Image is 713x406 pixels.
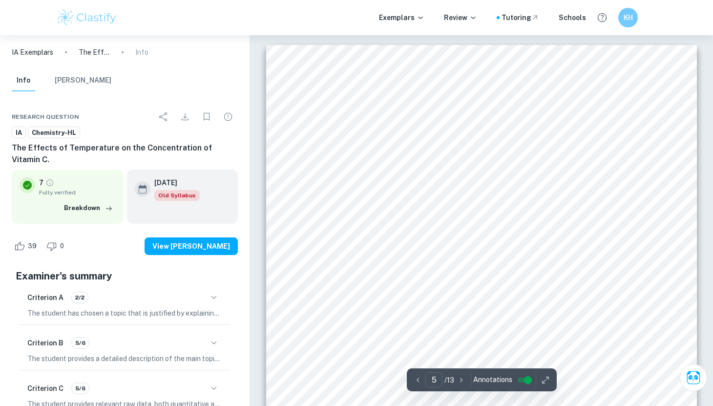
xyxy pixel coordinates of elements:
h6: Criterion A [27,292,63,303]
span: Chemistry-HL [28,128,80,138]
div: Report issue [218,107,238,127]
p: Review [444,12,477,23]
div: Dislike [44,238,69,254]
span: gluten in the diet that would damage my digestive system and would always make a [MEDICAL_DATA] s... [318,154,706,162]
h5: Examiner's summary [16,269,234,283]
a: IA [12,127,26,139]
img: Clastify logo [56,8,118,27]
span: along with [MEDICAL_DATA], to maintain a healthy immune system and avoid unnecessary [MEDICAL_DATA]. [318,187,710,194]
span: H [325,371,331,379]
button: Breakdown [62,201,115,215]
span: for neurotransmitter functions in the brain. Which formulates research questions that demand to be [318,284,655,292]
span: body. The doctors always believed that unless there was unpolluted food, there would always be [318,143,655,151]
div: Like [12,238,42,254]
a: Tutoring [502,12,539,23]
span: ). The first dissociation reaction of [MEDICAL_DATA] [491,382,682,390]
span: Research question [12,112,79,121]
span: IA [12,128,25,138]
span: who needed to care for their nutritional needs. It was a key idea that was quickly introduced by the [318,165,655,173]
h6: KH [623,12,634,23]
span: can be seen below (NMSU, Acid/Base Equilibria). [318,393,483,401]
span: and forms an H [318,382,371,390]
span: Fully verified [39,188,115,197]
div: Bookmark [197,107,216,127]
span: Old Syllabus [154,190,200,201]
span: BACKGROUND INFORMATION [318,339,420,346]
span: asked. [318,295,339,303]
p: 7 [39,177,43,188]
span: patients with [MEDICAL_DATA], it is very common for celiacs to suffer from [MEDICAL_DATA] which [318,208,678,216]
h6: The Effects of Temperature on the Concentration of Vitamin C. [12,142,238,166]
span: EXPLORATION [292,317,342,324]
button: Ask Clai [680,364,707,391]
span: 5/6 [72,384,89,393]
span: And why did the vitamins in solution [344,241,481,249]
span: ion and an ascorbate ion (C [376,382,471,390]
button: Info [12,70,35,91]
button: Help and Feedback [594,9,610,26]
span: citrus fruits and vegetables, and it has an important role in antioxidant activity in the body. I... [318,262,655,270]
span: 39 [22,241,42,251]
div: Starting from the May 2025 session, the Chemistry IA requirements have changed. It's OK to refer ... [154,190,200,201]
p: The student provides a detailed description of the main topic and relevant background information... [27,353,222,364]
span: 8 [331,375,333,380]
span: and orange juice stay in the fridge? Somehow [489,241,655,249]
a: IA Exemplars [12,47,53,58]
span: 6 [338,375,341,380]
span: INTRODUCTION [292,111,347,119]
span: results in prolonged colds, dental problems, and immune responses in general. [318,219,583,227]
span: tissue decay, it is vital in repairing damaged cells, and has an important role in generating enz... [318,273,656,281]
span: temperature had significance in maintaining those vitamins effectively. Vitamin C is present in all [318,252,656,259]
span: 6 [322,375,325,380]
span: + [371,381,374,386]
button: View [PERSON_NAME] [145,237,238,255]
h6: Criterion B [27,338,63,348]
span: Vitamin C, otherwise known as L-[MEDICAL_DATA], is a weak acid with the molecular formula of [334,360,676,368]
span: The Effects of Temperature on the Concentration of Vitamin C. [362,89,586,97]
span: O [333,371,339,379]
span: Because Vitamin C in the body is absorbed in the site of inflammation in the small [MEDICAL_DATA]... [318,197,698,205]
p: The student has chosen a topic that is justified by explaining the importance of vitamin C in hum... [27,308,222,319]
button: KH [618,8,638,27]
span: Annotations [473,375,512,385]
span: family physicians to always be mindful of vitamins. Vitamin C was the most highly recommended, [318,176,655,184]
button: [PERSON_NAME] [55,70,111,91]
p: / 13 [444,375,454,385]
div: Download [175,107,195,127]
p: The Effects of Temperature on the Concentration of Vitamin C. [79,47,110,58]
h6: [DATE] [154,177,192,188]
span: Living with [MEDICAL_DATA] proposes many issues within the metabolic pathways of the human [334,132,678,140]
span: 2/2 [72,293,88,302]
a: Grade fully verified [45,178,54,187]
p: Info [135,47,148,58]
a: Chemistry-HL [28,127,80,139]
span: 0 [55,241,69,251]
span: which dissociates in aqueous solutions, thus making it a water-soluble species, and ionizes [343,371,656,379]
span: C [318,371,323,379]
h6: Criterion C [27,383,63,394]
a: Schools [559,12,586,23]
div: Share [154,107,173,127]
p: Exemplars [379,12,424,23]
span: 5/6 [72,339,89,347]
